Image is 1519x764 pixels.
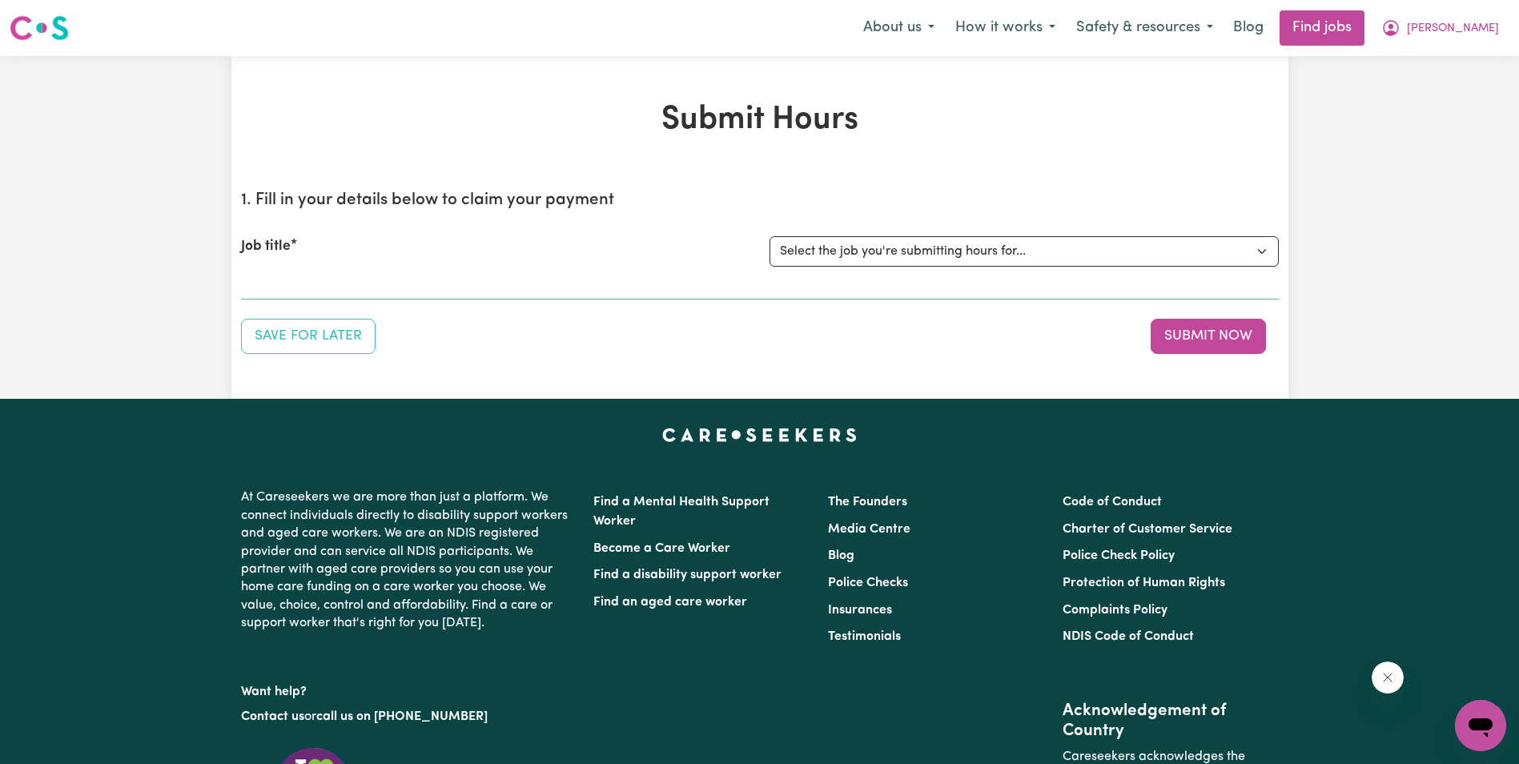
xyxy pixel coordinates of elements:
[945,11,1066,45] button: How it works
[1063,702,1278,742] h2: Acknowledgement of Country
[1372,661,1404,694] iframe: Close message
[1063,630,1194,643] a: NDIS Code of Conduct
[241,101,1279,139] h1: Submit Hours
[241,482,574,638] p: At Careseekers we are more than just a platform. We connect individuals directly to disability su...
[241,319,376,354] button: Save your job report
[593,569,782,581] a: Find a disability support worker
[828,496,907,509] a: The Founders
[593,596,747,609] a: Find an aged care worker
[1224,10,1273,46] a: Blog
[10,14,69,42] img: Careseekers logo
[241,702,574,732] p: or
[593,542,730,555] a: Become a Care Worker
[593,496,770,528] a: Find a Mental Health Support Worker
[828,630,901,643] a: Testimonials
[1407,20,1499,38] span: [PERSON_NAME]
[10,10,69,46] a: Careseekers logo
[662,428,857,440] a: Careseekers home page
[853,11,945,45] button: About us
[241,236,291,257] label: Job title
[1063,604,1167,617] a: Complaints Policy
[828,549,854,562] a: Blog
[316,710,488,723] a: call us on [PHONE_NUMBER]
[828,577,908,589] a: Police Checks
[828,604,892,617] a: Insurances
[241,191,1279,211] h2: 1. Fill in your details below to claim your payment
[1063,577,1225,589] a: Protection of Human Rights
[1063,549,1175,562] a: Police Check Policy
[1280,10,1364,46] a: Find jobs
[1151,319,1266,354] button: Submit your job report
[1455,700,1506,751] iframe: Button to launch messaging window
[241,710,304,723] a: Contact us
[10,11,97,24] span: Need any help?
[828,523,910,536] a: Media Centre
[1063,496,1162,509] a: Code of Conduct
[1063,523,1232,536] a: Charter of Customer Service
[1066,11,1224,45] button: Safety & resources
[241,677,574,701] p: Want help?
[1371,11,1509,45] button: My Account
